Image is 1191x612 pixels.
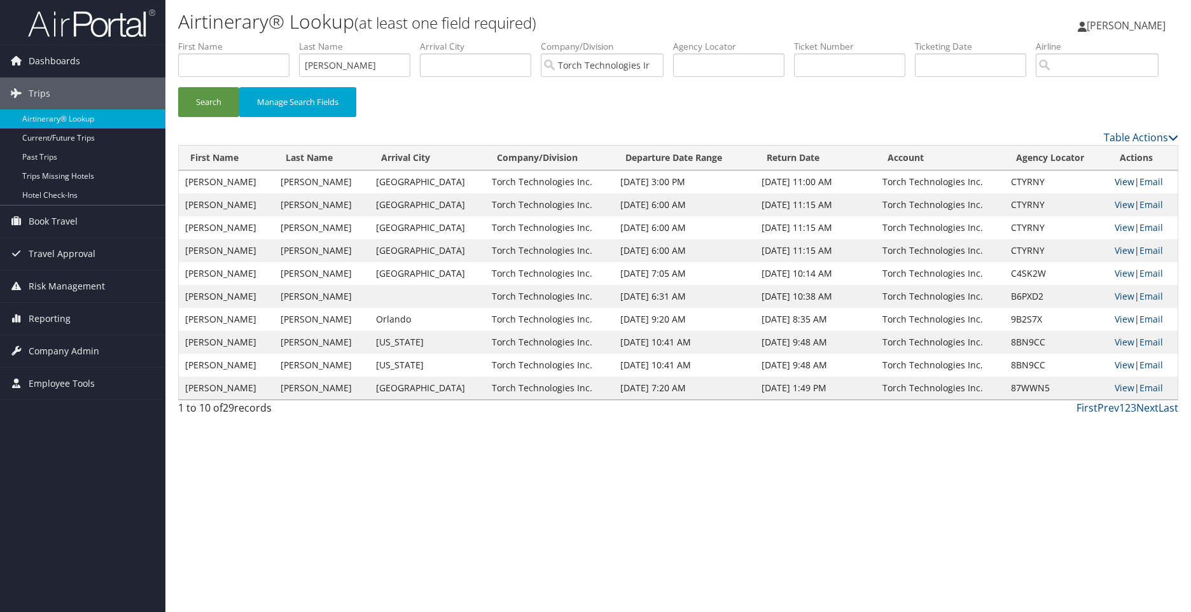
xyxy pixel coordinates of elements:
[274,193,370,216] td: [PERSON_NAME]
[1139,336,1163,348] a: Email
[794,40,915,53] label: Ticket Number
[370,216,485,239] td: [GEOGRAPHIC_DATA]
[1078,6,1178,45] a: [PERSON_NAME]
[274,285,370,308] td: [PERSON_NAME]
[1108,354,1178,377] td: |
[755,308,876,331] td: [DATE] 8:35 AM
[876,331,1005,354] td: Torch Technologies Inc.
[1131,401,1136,415] a: 3
[354,12,536,33] small: (at least one field required)
[1115,313,1134,325] a: View
[876,193,1005,216] td: Torch Technologies Inc.
[223,401,234,415] span: 29
[29,335,99,367] span: Company Admin
[1115,290,1134,302] a: View
[1005,262,1108,285] td: C4SK2W
[1139,198,1163,211] a: Email
[755,193,876,216] td: [DATE] 11:15 AM
[179,285,274,308] td: [PERSON_NAME]
[1108,285,1178,308] td: |
[1005,170,1108,193] td: CTYRNY
[614,239,755,262] td: [DATE] 6:00 AM
[1139,359,1163,371] a: Email
[485,239,614,262] td: Torch Technologies Inc.
[179,170,274,193] td: [PERSON_NAME]
[1139,267,1163,279] a: Email
[1005,331,1108,354] td: 8BN9CC
[179,146,274,170] th: First Name: activate to sort column ascending
[28,8,155,38] img: airportal-logo.png
[1139,221,1163,233] a: Email
[1139,290,1163,302] a: Email
[485,216,614,239] td: Torch Technologies Inc.
[755,262,876,285] td: [DATE] 10:14 AM
[239,87,356,117] button: Manage Search Fields
[1115,198,1134,211] a: View
[1108,262,1178,285] td: |
[876,377,1005,400] td: Torch Technologies Inc.
[1108,331,1178,354] td: |
[485,331,614,354] td: Torch Technologies Inc.
[755,146,876,170] th: Return Date: activate to sort column ascending
[541,40,673,53] label: Company/Division
[274,331,370,354] td: [PERSON_NAME]
[370,331,485,354] td: [US_STATE]
[1108,216,1178,239] td: |
[420,40,541,53] label: Arrival City
[485,377,614,400] td: Torch Technologies Inc.
[1104,130,1178,144] a: Table Actions
[370,170,485,193] td: [GEOGRAPHIC_DATA]
[1139,313,1163,325] a: Email
[1087,18,1166,32] span: [PERSON_NAME]
[274,354,370,377] td: [PERSON_NAME]
[29,238,95,270] span: Travel Approval
[1005,308,1108,331] td: 9B2S7X
[274,239,370,262] td: [PERSON_NAME]
[178,8,845,35] h1: Airtinerary® Lookup
[1108,146,1178,170] th: Actions
[1108,193,1178,216] td: |
[1139,176,1163,188] a: Email
[370,193,485,216] td: [GEOGRAPHIC_DATA]
[179,308,274,331] td: [PERSON_NAME]
[179,262,274,285] td: [PERSON_NAME]
[1139,244,1163,256] a: Email
[274,262,370,285] td: [PERSON_NAME]
[755,216,876,239] td: [DATE] 11:15 AM
[1115,221,1134,233] a: View
[29,303,71,335] span: Reporting
[485,285,614,308] td: Torch Technologies Inc.
[876,170,1005,193] td: Torch Technologies Inc.
[1108,239,1178,262] td: |
[370,146,485,170] th: Arrival City: activate to sort column ascending
[370,308,485,331] td: Orlando
[370,262,485,285] td: [GEOGRAPHIC_DATA]
[755,239,876,262] td: [DATE] 11:15 AM
[1159,401,1178,415] a: Last
[755,331,876,354] td: [DATE] 9:48 AM
[614,146,755,170] th: Departure Date Range: activate to sort column ascending
[1108,170,1178,193] td: |
[614,216,755,239] td: [DATE] 6:00 AM
[274,216,370,239] td: [PERSON_NAME]
[299,40,420,53] label: Last Name
[179,193,274,216] td: [PERSON_NAME]
[179,377,274,400] td: [PERSON_NAME]
[179,216,274,239] td: [PERSON_NAME]
[1097,401,1119,415] a: Prev
[1115,176,1134,188] a: View
[1119,401,1125,415] a: 1
[876,308,1005,331] td: Torch Technologies Inc.
[614,170,755,193] td: [DATE] 3:00 PM
[1036,40,1168,53] label: Airline
[1139,382,1163,394] a: Email
[1005,193,1108,216] td: CTYRNY
[1125,401,1131,415] a: 2
[485,170,614,193] td: Torch Technologies Inc.
[485,354,614,377] td: Torch Technologies Inc.
[614,193,755,216] td: [DATE] 6:00 AM
[1005,285,1108,308] td: B6PXD2
[614,354,755,377] td: [DATE] 10:41 AM
[179,239,274,262] td: [PERSON_NAME]
[1115,382,1134,394] a: View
